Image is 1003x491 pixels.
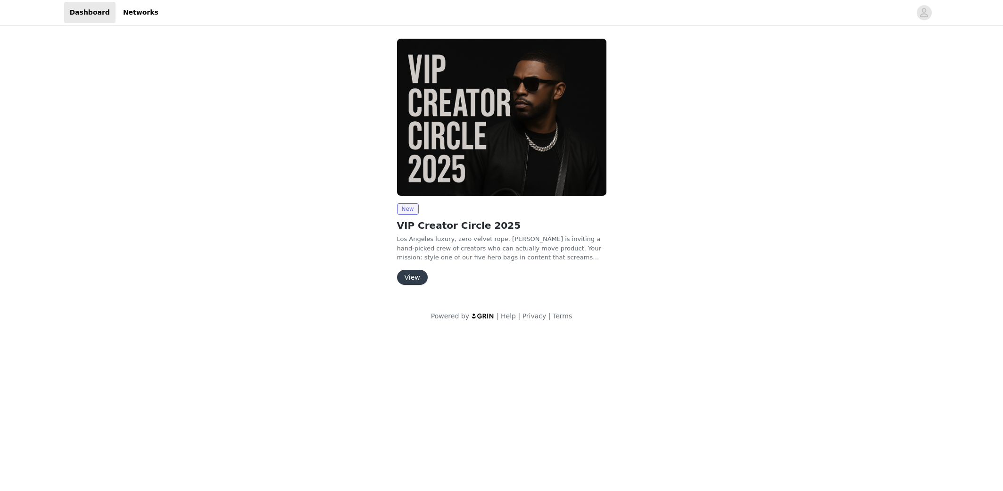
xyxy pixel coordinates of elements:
a: Terms [553,312,572,320]
span: New [397,203,419,215]
div: avatar [920,5,928,20]
p: Los Angeles luxury, zero velvet rope. [PERSON_NAME] is inviting a hand-picked crew of creators wh... [397,234,606,262]
img: logo [471,313,495,319]
a: Help [501,312,516,320]
span: | [518,312,520,320]
img: Tote&Carry [397,39,606,196]
a: Dashboard [64,2,116,23]
button: View [397,270,428,285]
span: | [548,312,551,320]
h2: VIP Creator Circle 2025 [397,218,606,233]
span: Powered by [431,312,469,320]
a: Networks [117,2,164,23]
span: | [497,312,499,320]
a: View [397,274,428,281]
a: Privacy [522,312,547,320]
